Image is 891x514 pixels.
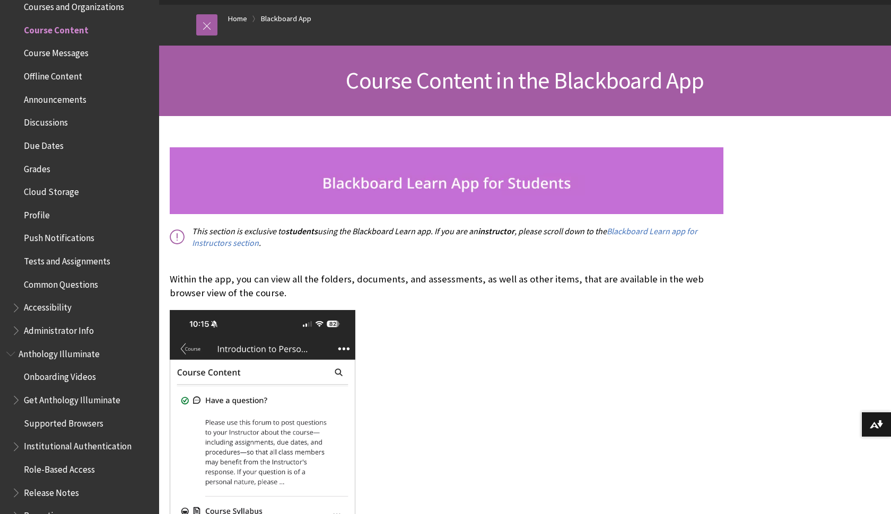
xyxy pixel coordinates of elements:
[24,183,79,197] span: Cloud Storage
[192,226,697,249] a: Blackboard Learn app for Instructors section
[261,12,311,25] a: Blackboard App
[24,67,82,82] span: Offline Content
[24,299,72,313] span: Accessibility
[24,113,68,128] span: Discussions
[24,45,89,59] span: Course Messages
[24,160,50,174] span: Grades
[24,414,103,429] span: Supported Browsers
[24,484,79,498] span: Release Notes
[170,259,723,300] p: Within the app, you can view all the folders, documents, and assessments, as well as other items,...
[24,276,98,290] span: Common Questions
[24,391,120,405] span: Get Anthology Illuminate
[19,345,100,359] span: Anthology Illuminate
[285,226,318,236] span: students
[346,66,704,95] span: Course Content in the Blackboard App
[24,137,64,151] span: Due Dates
[24,368,96,383] span: Onboarding Videos
[24,21,89,36] span: Course Content
[24,206,50,220] span: Profile
[24,229,94,244] span: Push Notifications
[228,12,247,25] a: Home
[24,252,110,267] span: Tests and Assignments
[170,225,723,249] p: This section is exclusive to using the Blackboard Learn app. If you are an , please scroll down t...
[24,438,132,452] span: Institutional Authentication
[24,460,95,475] span: Role-Based Access
[24,91,86,105] span: Announcements
[24,322,94,336] span: Administrator Info
[170,147,723,214] img: studnets_banner
[478,226,514,236] span: instructor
